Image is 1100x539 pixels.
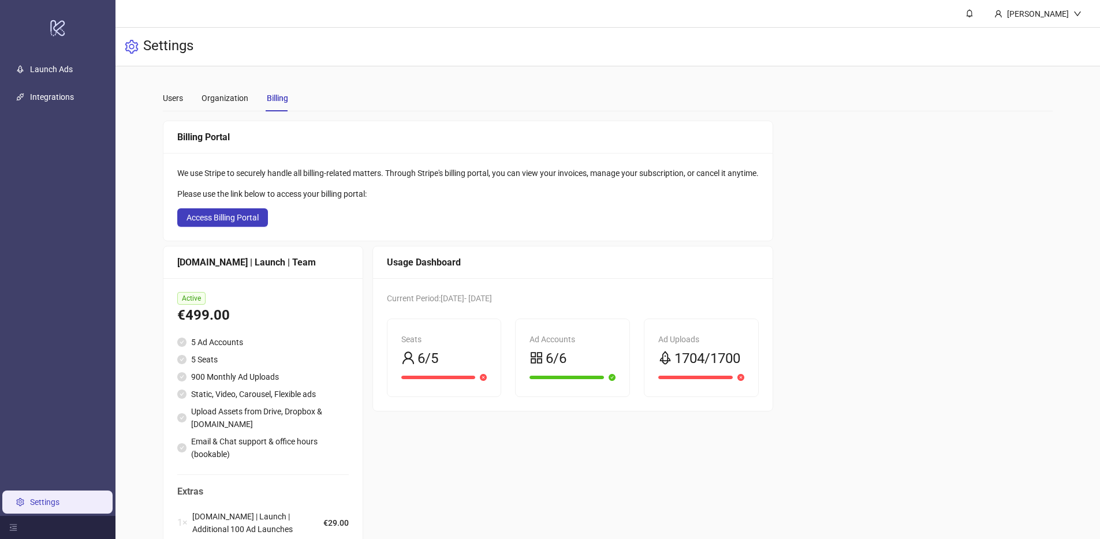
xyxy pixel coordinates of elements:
[609,374,616,381] span: check-circle
[202,92,248,104] div: Organization
[737,374,744,381] span: close-circle
[546,348,566,370] span: 6/6
[177,305,349,327] div: €499.00
[177,292,206,305] span: Active
[9,523,17,531] span: menu-fold
[674,348,740,370] span: 1704/1700
[177,208,268,227] button: Access Billing Portal
[143,37,193,57] h3: Settings
[401,351,415,365] span: user
[480,374,487,381] span: close-circle
[125,40,139,54] span: setting
[177,443,187,452] span: check-circle
[530,351,543,365] span: appstore
[177,405,349,431] li: Upload Assets from Drive, Dropbox & [DOMAIN_NAME]
[401,333,487,346] div: Seats
[267,92,288,104] div: Billing
[177,484,349,499] span: Extras
[187,213,259,222] span: Access Billing Portal
[177,338,187,347] span: check-circle
[30,92,74,102] a: Integrations
[163,92,183,104] div: Users
[994,10,1002,18] span: user
[1002,8,1073,20] div: [PERSON_NAME]
[658,351,672,365] span: rocket
[30,497,59,507] a: Settings
[658,333,744,346] div: Ad Uploads
[177,167,759,179] div: We use Stripe to securely handle all billing-related matters. Through Stripe's billing portal, yo...
[965,9,974,17] span: bell
[177,372,187,381] span: check-circle
[1073,10,1082,18] span: down
[177,355,187,364] span: check-circle
[323,516,349,529] span: €29.00
[417,348,438,370] span: 6/5
[387,255,759,269] div: Usage Dashboard
[177,515,188,530] span: 1 ×
[177,390,187,399] span: check-circle
[30,65,73,74] a: Launch Ads
[387,294,492,303] span: Current Period: [DATE] - [DATE]
[177,413,187,422] span: check-circle
[177,130,759,144] div: Billing Portal
[530,333,616,346] div: Ad Accounts
[177,188,759,200] div: Please use the link below to access your billing portal:
[177,435,349,461] li: Email & Chat support & office hours (bookable)
[177,388,349,400] li: Static, Video, Carousel, Flexible ads
[177,336,349,349] li: 5 Ad Accounts
[177,255,349,269] div: [DOMAIN_NAME] | Launch | Team
[192,510,323,536] span: [DOMAIN_NAME] | Launch | Additional 100 Ad Launches
[177,353,349,366] li: 5 Seats
[177,370,349,383] li: 900 Monthly Ad Uploads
